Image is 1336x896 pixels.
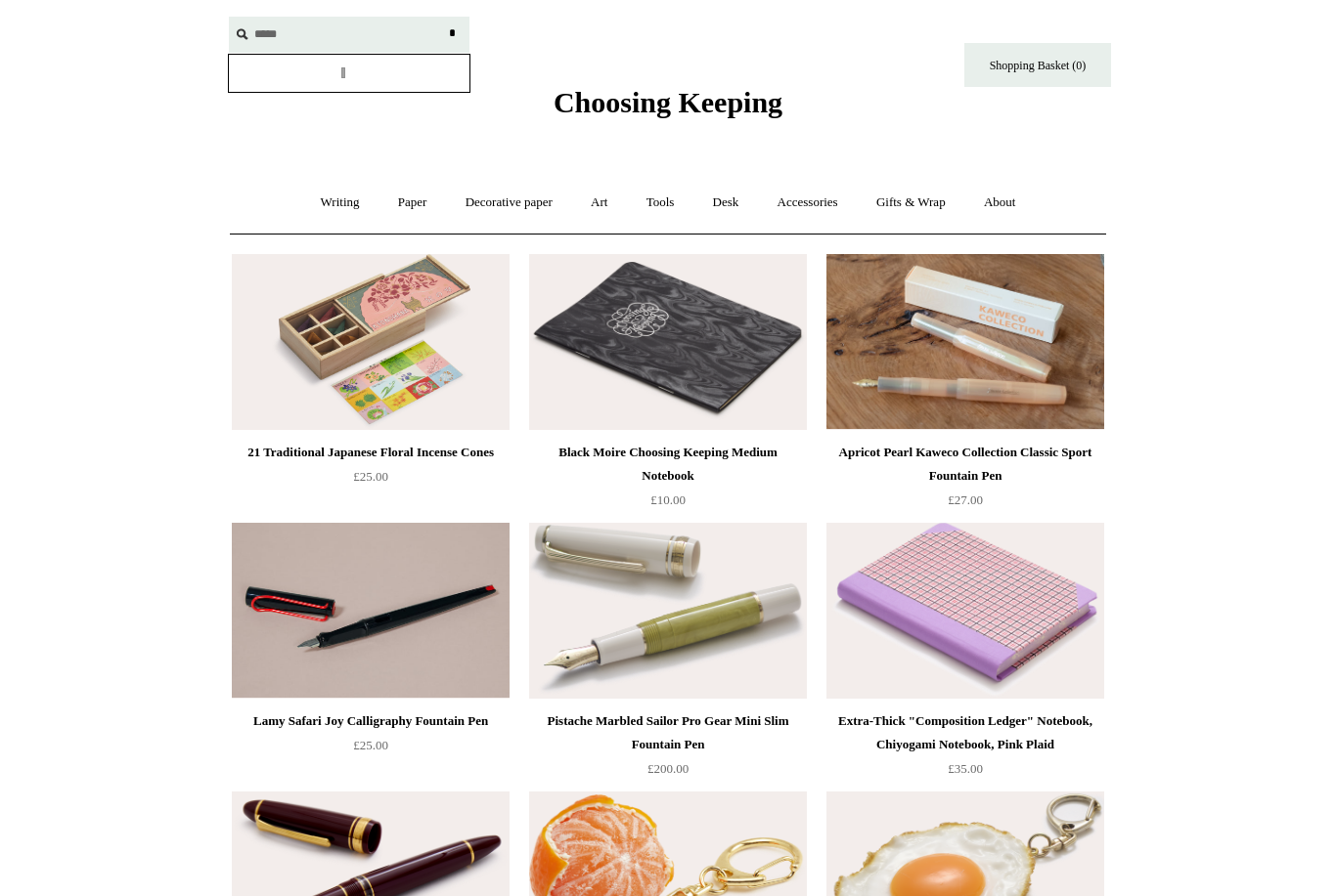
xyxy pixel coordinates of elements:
a: Art [573,177,625,229]
span: £27.00 [948,492,983,507]
a: Pistache Marbled Sailor Pro Gear Mini Slim Fountain Pen Pistache Marbled Sailor Pro Gear Mini Sli... [529,523,807,699]
a: Accessories [760,177,856,229]
span: £25.00 [353,738,388,752]
a: Black Moire Choosing Keeping Medium Notebook £10.00 [529,441,807,521]
a: Lamy Safari Joy Calligraphy Fountain Pen Lamy Safari Joy Calligraphy Fountain Pen [232,523,510,699]
a: Apricot Pearl Kaweco Collection Classic Sport Fountain Pen £27.00 [826,441,1104,521]
span: £200.00 [647,761,689,776]
img: Apricot Pearl Kaweco Collection Classic Sport Fountain Pen [826,254,1104,430]
a: Desk [695,177,757,229]
img: Extra-Thick "Composition Ledger" Notebook, Chiyogami Notebook, Pink Plaid [826,523,1104,699]
div: Pistache Marbled Sailor Pro Gear Mini Slim Fountain Pen [534,709,802,756]
a: Decorative paper [448,177,570,229]
img: Pistache Marbled Sailor Pro Gear Mini Slim Fountain Pen [529,523,807,699]
a: Writing [303,177,378,229]
span: Choosing Keeping [554,86,782,118]
div: Apricot Pearl Kaweco Collection Classic Sport Fountain Pen [831,441,1099,488]
a: Gifts & Wrap [859,177,963,229]
a: Black Moire Choosing Keeping Medium Notebook Black Moire Choosing Keeping Medium Notebook [529,254,807,430]
a: Paper [380,177,445,229]
a: Lamy Safari Joy Calligraphy Fountain Pen £25.00 [232,709,510,789]
div: Lamy Safari Joy Calligraphy Fountain Pen [237,709,505,733]
div: Extra-Thick "Composition Ledger" Notebook, Chiyogami Notebook, Pink Plaid [831,709,1099,756]
span: £25.00 [353,469,388,484]
div: Black Moire Choosing Keeping Medium Notebook [534,441,802,488]
a: Tools [629,177,692,229]
a: About [966,177,1034,229]
a: 21 Traditional Japanese Floral Incense Cones 21 Traditional Japanese Floral Incense Cones [232,254,510,430]
span: £10.00 [650,492,686,507]
span: £35.00 [948,761,983,776]
div: 21 Traditional Japanese Floral Incense Cones [237,441,505,464]
a: Choosing Keeping [554,102,782,115]
a: Shopping Basket (0) [964,43,1111,87]
a: Extra-Thick "Composition Ledger" Notebook, Chiyogami Notebook, Pink Plaid £35.00 [826,709,1104,789]
img: Lamy Safari Joy Calligraphy Fountain Pen [232,523,510,699]
a: 21 Traditional Japanese Floral Incense Cones £25.00 [232,441,510,521]
img: Black Moire Choosing Keeping Medium Notebook [529,254,807,430]
a: Pistache Marbled Sailor Pro Gear Mini Slim Fountain Pen £200.00 [529,709,807,789]
a: Apricot Pearl Kaweco Collection Classic Sport Fountain Pen Apricot Pearl Kaweco Collection Classi... [826,254,1104,430]
img: 21 Traditional Japanese Floral Incense Cones [232,254,510,430]
a: Extra-Thick "Composition Ledger" Notebook, Chiyogami Notebook, Pink Plaid Extra-Thick "Compositio... [826,523,1104,699]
